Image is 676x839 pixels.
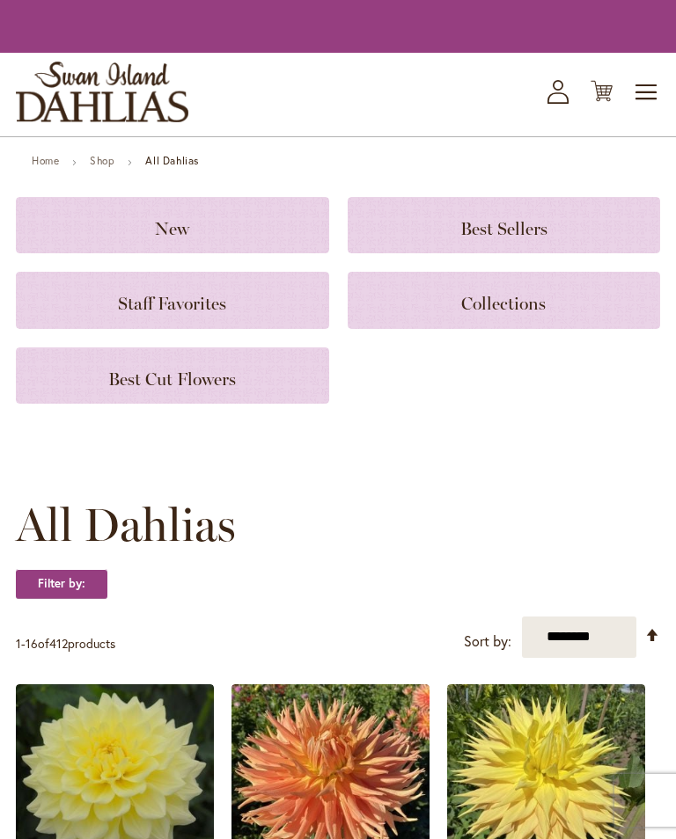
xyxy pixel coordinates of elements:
[348,197,661,253] a: Best Sellers
[464,625,511,658] label: Sort by:
[16,630,115,658] p: - of products
[16,569,107,599] strong: Filter by:
[461,293,546,314] span: Collections
[16,499,236,551] span: All Dahlias
[16,197,329,253] a: New
[145,154,199,167] strong: All Dahlias
[108,368,236,390] span: Best Cut Flowers
[16,62,188,122] a: store logo
[16,272,329,328] a: Staff Favorites
[16,635,21,652] span: 1
[32,154,59,167] a: Home
[16,347,329,404] a: Best Cut Flowers
[155,218,189,239] span: New
[90,154,114,167] a: Shop
[26,635,38,652] span: 16
[460,218,547,239] span: Best Sellers
[348,272,661,328] a: Collections
[13,777,62,826] iframe: Launch Accessibility Center
[118,293,226,314] span: Staff Favorites
[49,635,68,652] span: 412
